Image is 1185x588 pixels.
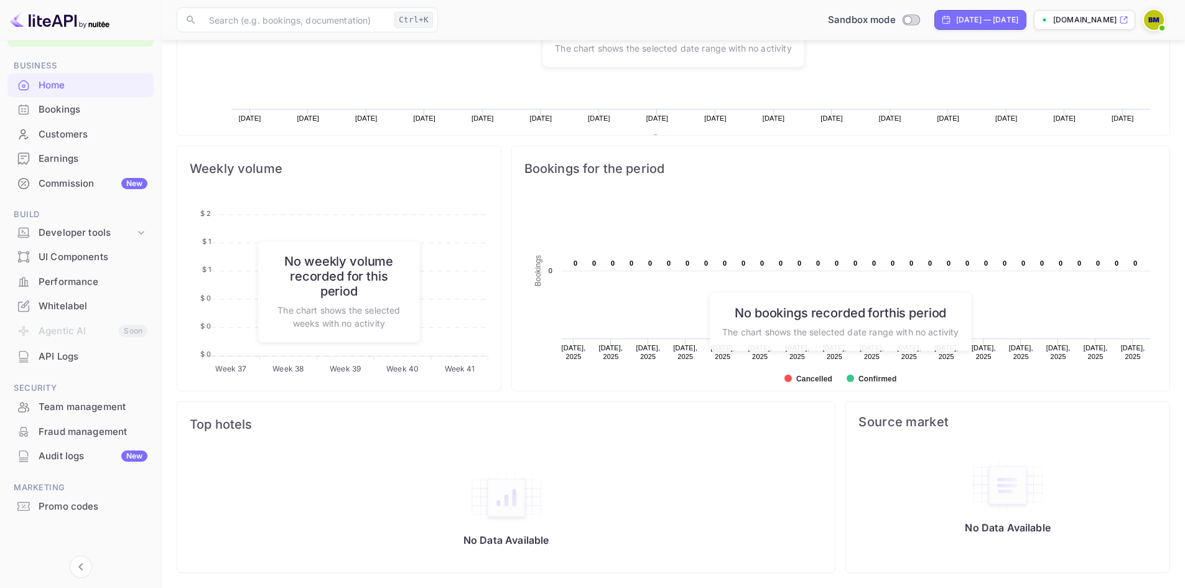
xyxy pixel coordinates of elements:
tspan: $ 0 [200,293,211,302]
a: Performance [7,270,154,293]
span: Sandbox mode [828,13,896,27]
div: Commission [39,177,147,191]
div: Home [7,73,154,98]
text: [DATE] [995,114,1018,122]
tspan: $ 1 [202,237,211,246]
div: Whitelabel [39,299,147,314]
text: [DATE] [297,114,319,122]
text: [DATE], 2025 [1009,344,1033,360]
div: Earnings [39,152,147,166]
a: UI Components [7,245,154,268]
text: [DATE], 2025 [1083,344,1107,360]
div: Performance [39,275,147,289]
text: Revenue [664,134,695,143]
span: Build [7,208,154,222]
div: Developer tools [7,222,154,244]
div: UI Components [39,250,147,264]
text: 0 [853,259,857,267]
div: Earnings [7,147,154,171]
text: 0 [965,259,969,267]
text: Cancelled [796,375,832,383]
text: [DATE] [820,114,843,122]
text: [DATE] [704,114,727,122]
text: 0 [928,259,932,267]
text: [DATE] [472,114,494,122]
div: [DATE] — [DATE] [956,14,1018,26]
p: The chart shows the selected date range with no activity [555,42,791,55]
div: Home [39,78,147,93]
img: empty-state-table.svg [970,459,1045,511]
text: [DATE] [355,114,378,122]
text: [DATE] [1112,114,1134,122]
span: Business [7,59,154,73]
text: 0 [704,259,708,267]
a: CommissionNew [7,172,154,195]
text: 0 [1096,259,1100,267]
text: 0 [592,259,596,267]
text: [DATE] [879,114,901,122]
tspan: Week 40 [386,364,419,373]
text: 0 [1115,259,1118,267]
text: [DATE], 2025 [1046,344,1070,360]
p: [DOMAIN_NAME] [1053,14,1117,26]
text: 0 [611,259,615,267]
div: New [121,178,147,189]
div: Team management [39,400,147,414]
a: Team management [7,395,154,418]
tspan: Week 37 [215,364,246,373]
p: The chart shows the selected date range with no activity [722,325,959,338]
text: [DATE] [937,114,959,122]
p: The chart shows the selected weeks with no activity [271,304,407,330]
text: 0 [891,259,895,267]
span: Marketing [7,481,154,495]
img: Brenda Mutevera [1144,10,1164,30]
span: Source market [858,414,1157,429]
text: 0 [1021,259,1025,267]
a: Home [7,73,154,96]
text: 0 [1003,259,1006,267]
tspan: $ 1 [202,265,211,274]
div: Audit logsNew [7,444,154,469]
text: 0 [1133,259,1137,267]
text: 0 [947,259,950,267]
span: Security [7,381,154,395]
tspan: Week 38 [272,364,304,373]
text: [DATE] [646,114,669,122]
div: Audit logs [39,449,147,464]
h6: No bookings recorded for this period [722,306,959,320]
text: 0 [779,259,783,267]
text: [DATE], 2025 [598,344,623,360]
tspan: $ 2 [200,208,211,217]
span: Weekly volume [190,159,488,179]
text: [DATE] [413,114,435,122]
div: Ctrl+K [394,12,433,28]
text: 0 [548,267,552,274]
div: API Logs [39,350,147,364]
text: 0 [816,259,820,267]
a: Whitelabel [7,294,154,317]
text: 0 [1040,259,1044,267]
h6: No weekly volume recorded for this period [271,254,407,299]
a: Earnings [7,147,154,170]
text: [DATE], 2025 [972,344,996,360]
text: 0 [760,259,764,267]
div: Developer tools [39,226,135,240]
div: Fraud management [39,425,147,439]
tspan: Week 41 [445,364,475,373]
text: [DATE] [588,114,610,122]
div: Customers [7,123,154,147]
div: Bookings [39,103,147,117]
button: Collapse navigation [70,556,92,578]
text: [DATE] [530,114,552,122]
text: 0 [984,259,988,267]
div: Team management [7,395,154,419]
text: 0 [741,259,745,267]
text: 0 [630,259,633,267]
div: UI Components [7,245,154,269]
text: Confirmed [858,375,896,383]
text: [DATE] [1053,114,1076,122]
input: Search (e.g. bookings, documentation) [202,7,389,32]
div: Fraud management [7,420,154,444]
img: empty-state-table2.svg [469,472,544,524]
text: 0 [835,259,839,267]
